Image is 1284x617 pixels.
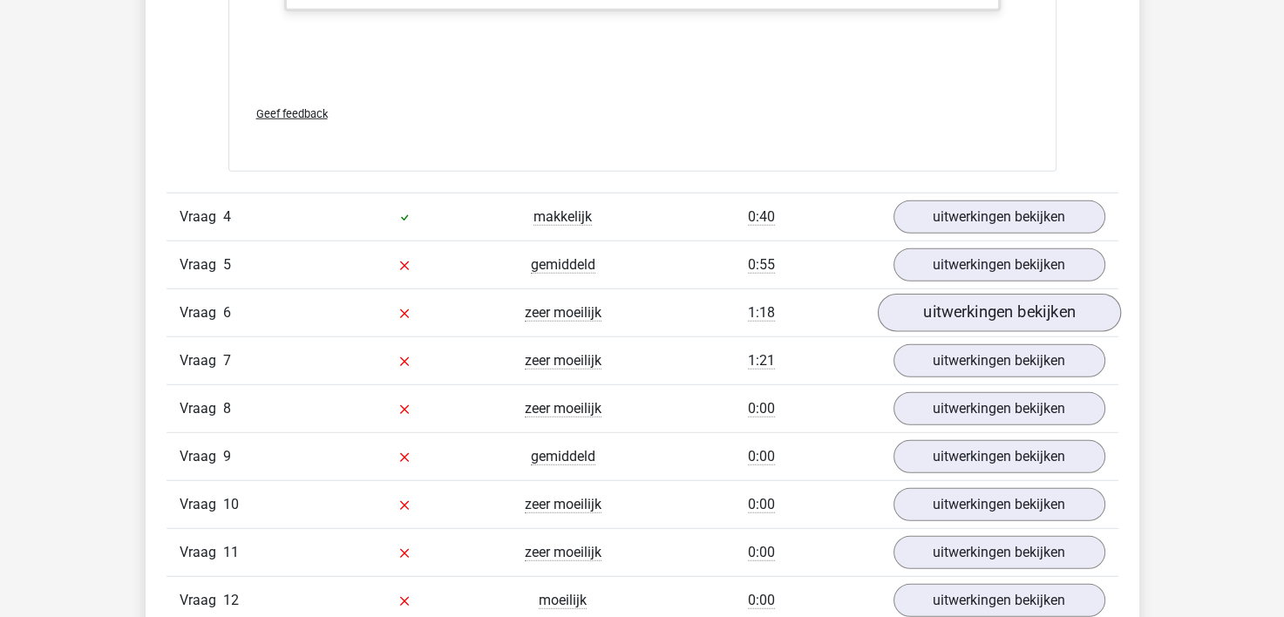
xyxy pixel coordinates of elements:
span: 0:00 [748,544,775,561]
span: zeer moeilijk [525,304,601,322]
span: Vraag [180,350,223,371]
span: zeer moeilijk [525,496,601,513]
span: 4 [223,208,231,225]
span: 8 [223,400,231,417]
a: uitwerkingen bekijken [893,200,1105,234]
a: uitwerkingen bekijken [893,248,1105,281]
a: uitwerkingen bekijken [893,536,1105,569]
a: uitwerkingen bekijken [893,344,1105,377]
span: 0:00 [748,592,775,609]
span: gemiddeld [531,448,595,465]
span: zeer moeilijk [525,544,601,561]
span: 1:18 [748,304,775,322]
span: makkelijk [533,208,592,226]
span: 6 [223,304,231,321]
span: Vraag [180,446,223,467]
span: 10 [223,496,239,512]
a: uitwerkingen bekijken [893,488,1105,521]
span: Vraag [180,207,223,227]
span: zeer moeilijk [525,352,601,370]
span: Vraag [180,494,223,515]
span: zeer moeilijk [525,400,601,417]
span: 0:00 [748,448,775,465]
span: 1:21 [748,352,775,370]
a: uitwerkingen bekijken [893,440,1105,473]
span: Vraag [180,398,223,419]
span: Vraag [180,542,223,563]
span: 11 [223,544,239,560]
span: Vraag [180,590,223,611]
span: 0:40 [748,208,775,226]
span: 5 [223,256,231,273]
span: 0:00 [748,400,775,417]
span: 7 [223,352,231,369]
span: Vraag [180,302,223,323]
a: uitwerkingen bekijken [893,392,1105,425]
span: gemiddeld [531,256,595,274]
span: Vraag [180,254,223,275]
span: 12 [223,592,239,608]
span: 0:55 [748,256,775,274]
a: uitwerkingen bekijken [893,584,1105,617]
span: 0:00 [748,496,775,513]
span: Geef feedback [256,107,328,120]
span: 9 [223,448,231,464]
a: uitwerkingen bekijken [877,294,1120,332]
span: moeilijk [539,592,587,609]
